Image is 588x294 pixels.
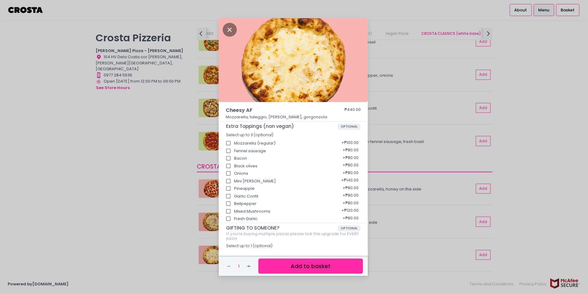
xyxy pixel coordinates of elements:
span: Select up to 1 (optional) [226,243,272,248]
button: Add to basket [258,259,363,274]
div: + ₱10.00 [342,249,360,260]
span: GIFTING TO SOMEONE? [226,225,338,231]
div: + ₱80.00 [340,145,360,157]
span: Extra Toppings (non vegan) [226,124,338,129]
div: + ₱80.00 [340,168,360,179]
div: + ₱80.00 [340,160,360,172]
div: + ₱140.00 [339,175,360,187]
div: ₱440.00 [344,107,361,114]
div: + ₱80.00 [340,153,360,164]
div: + ₱120.00 [339,206,360,217]
span: Cheesy AF [226,107,327,114]
p: Mozzarella, taleggio, [PERSON_NAME], gorgonzola [226,114,361,120]
span: OPTIONAL [338,124,361,130]
div: If you're buying multiple pizzas please tick this upgrade for EVERY pizza [226,231,361,241]
img: Cheesy AF [219,18,368,102]
div: + ₱100.00 [339,137,360,149]
div: + ₱80.00 [340,213,360,225]
span: Select up to 3 (optional) [226,132,273,137]
div: + ₱80.00 [340,198,360,210]
div: + ₱80.00 [340,183,360,194]
span: OPTIONAL [338,225,361,231]
button: Close [223,26,237,32]
div: + ₱80.00 [340,190,360,202]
